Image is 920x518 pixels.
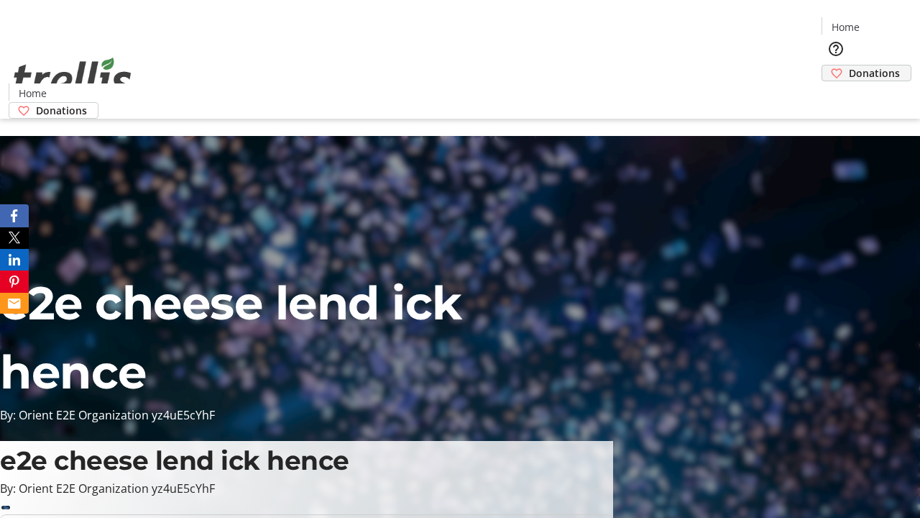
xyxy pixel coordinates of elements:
[822,81,850,110] button: Cart
[822,35,850,63] button: Help
[822,65,911,81] a: Donations
[822,19,868,35] a: Home
[9,42,137,114] img: Orient E2E Organization yz4uE5cYhF's Logo
[36,103,87,118] span: Donations
[19,86,47,101] span: Home
[832,19,860,35] span: Home
[9,102,98,119] a: Donations
[849,65,900,81] span: Donations
[9,86,55,101] a: Home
